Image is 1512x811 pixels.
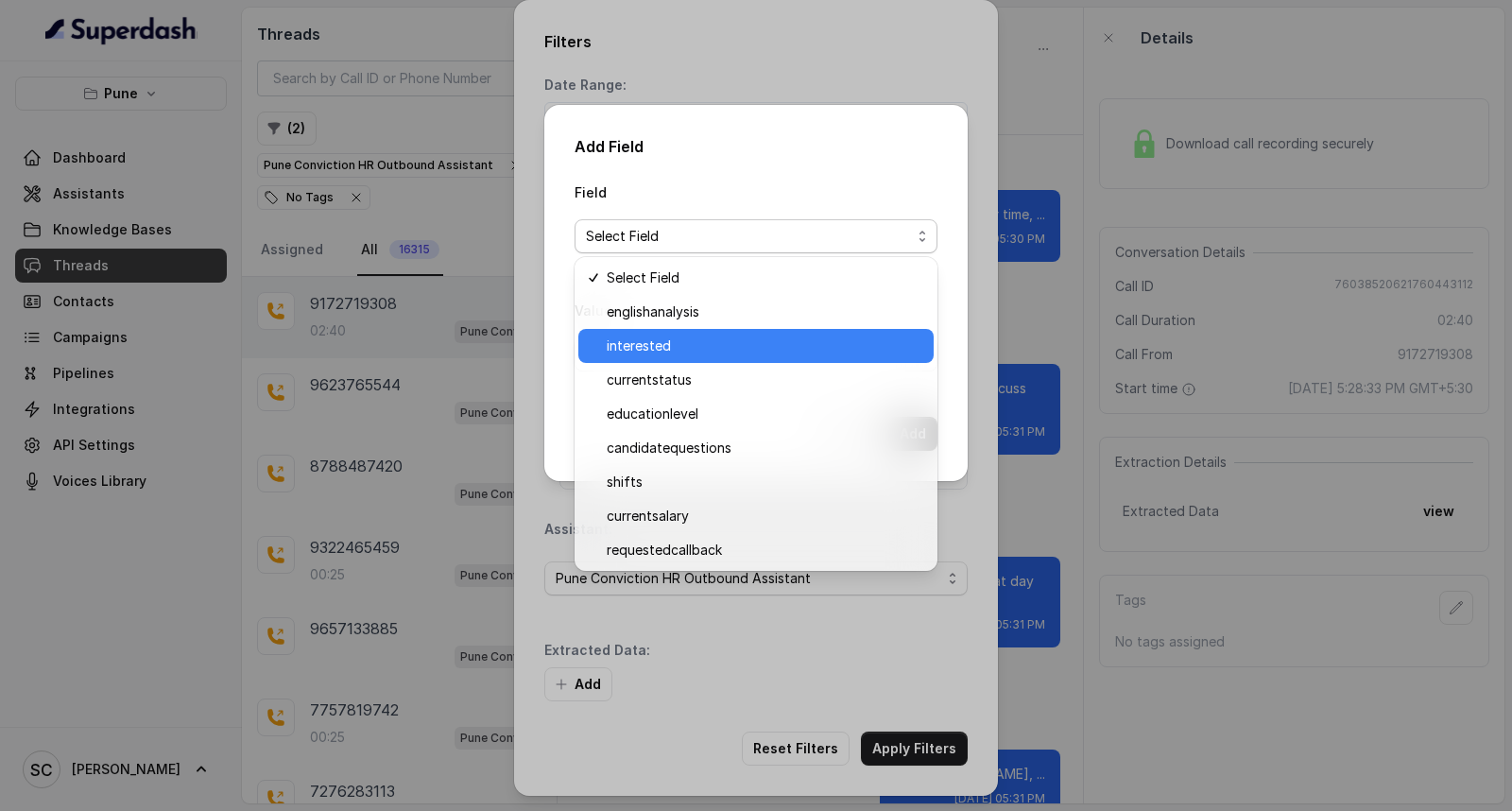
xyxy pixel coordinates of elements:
span: requestedcallback [607,539,922,561]
span: englishanalysis [607,301,922,323]
span: currentsalary [607,505,922,527]
span: candidatequestions [607,437,922,459]
span: Select Field [586,225,911,248]
button: Select Field [575,219,937,253]
span: shifts [607,471,922,493]
div: Select Field [575,257,937,571]
span: currentstatus [607,369,922,391]
span: Select Field [607,267,922,289]
span: educationlevel [607,403,922,425]
span: interested [607,335,922,357]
